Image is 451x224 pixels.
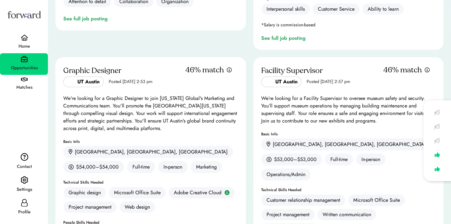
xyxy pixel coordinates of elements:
[273,141,426,148] div: [GEOGRAPHIC_DATA], [GEOGRAPHIC_DATA], [GEOGRAPHIC_DATA]
[1,64,48,72] div: Opportunities
[433,150,442,159] img: like.svg
[1,186,48,193] div: Settings
[67,78,75,86] img: theuniversityoftexasataustin__logo.jpeg
[63,66,121,76] div: Graphic Designer
[267,157,272,162] img: money.svg
[261,34,308,42] a: See full job posting
[1,208,48,216] div: Profile
[261,95,436,125] div: We’re looking for a Facility Supervisor to oversee museum safety and security. You’ll support mus...
[77,78,100,86] div: UT Austin
[323,211,371,218] div: Written communication
[356,154,386,165] div: In-person
[76,163,119,171] div: $54,000–$54,000
[127,161,155,173] div: Full-time
[433,122,442,131] img: like-crossed-out.svg
[114,189,161,196] div: Microsoft Office Suite
[261,169,311,180] div: Operations/Admin
[63,95,238,132] div: We're looking for a Graphic Designer to join [US_STATE] Global's Marketing and Communications tea...
[1,84,48,91] div: Matches
[75,148,228,156] div: [GEOGRAPHIC_DATA], [GEOGRAPHIC_DATA], [GEOGRAPHIC_DATA]
[63,180,238,184] div: Technical Skills Needed
[267,5,305,13] div: Interpersonal skills
[174,189,221,196] div: Adobe Creative Cloud
[21,34,28,41] img: home.svg
[318,5,355,13] div: Customer Service
[307,79,350,85] div: Posted [DATE] 2:57 pm
[226,67,232,73] img: info.svg
[325,154,353,165] div: Full-time
[261,132,436,136] div: Basic Info
[125,203,150,211] div: Web design
[21,153,28,161] img: contact.svg
[21,56,28,62] img: briefcase.svg
[275,78,298,86] div: UT Austin
[433,164,442,174] img: like.svg
[191,161,222,173] div: Marketing
[267,142,270,147] img: location.svg
[63,15,110,23] a: See full job posting
[267,196,340,204] div: Customer relationship management
[69,203,111,211] div: Project management
[109,79,153,85] div: Posted [DATE] 2:53 pm
[424,67,430,73] img: info.svg
[383,65,422,75] div: 46% match
[21,77,28,82] img: handshake.svg
[69,149,72,154] img: location.svg
[274,156,317,163] div: $53,000–$53,000
[158,161,188,173] div: In-person
[63,140,238,143] div: Basic Info
[433,108,442,117] img: like-crossed-out.svg
[1,43,48,50] div: Home
[224,190,230,195] img: info-green.svg
[69,164,74,170] img: money.svg
[368,5,399,13] div: Ability to learn
[21,176,28,184] img: settings.svg
[185,65,224,75] div: 46% match
[69,189,101,196] div: Graphic design
[353,196,400,204] div: Microsoft Office Suite
[261,66,323,76] div: Facility Supervisor
[433,136,442,145] img: like-crossed-out.svg
[267,211,309,218] div: Project management
[265,78,273,86] img: theuniversityoftexasataustin__logo.jpeg
[1,163,48,170] div: Contact
[261,23,315,27] div: *Salary is commission-based
[261,188,436,192] div: Technical Skills Needed
[6,5,42,24] img: Forward logo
